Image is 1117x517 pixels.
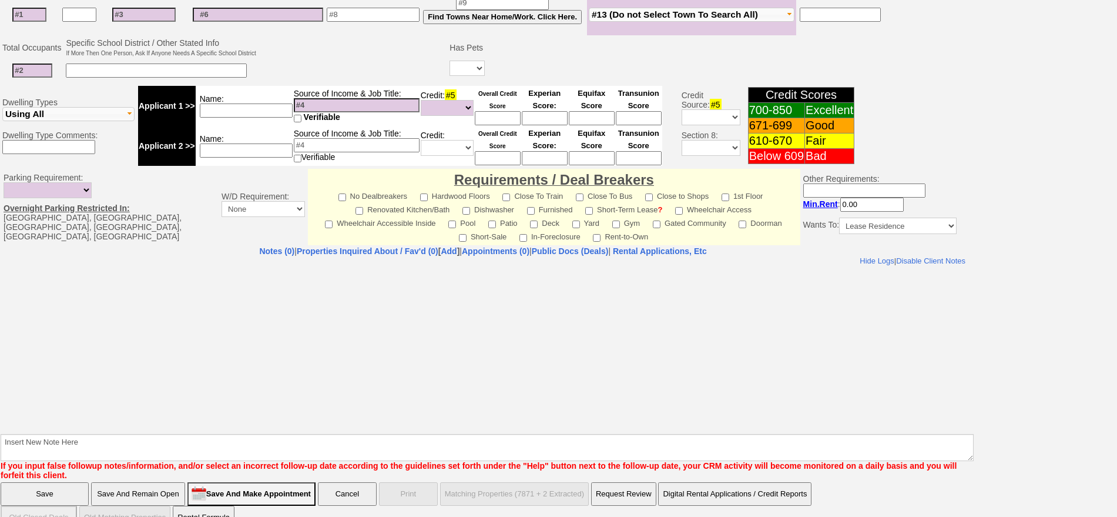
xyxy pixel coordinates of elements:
[895,1,965,9] a: Disable Client Notes
[748,103,804,118] td: 700-850
[527,202,573,215] label: Furnished
[578,129,605,150] font: Equifax Score
[530,215,559,229] label: Deck
[1,434,974,461] textarea: Insert New Note Here
[219,169,308,245] td: W/D Requirement:
[1,36,64,59] td: Total Occupants
[441,246,457,256] a: Add
[710,99,722,111] span: #5
[304,112,340,122] span: Verifiable
[459,234,467,242] input: Short-Sale
[859,1,894,9] a: Hide Logs
[675,202,752,215] label: Wheelchair Access
[820,199,838,209] span: Rent
[748,134,804,149] td: 610-670
[462,202,514,215] label: Dishwasher
[196,86,293,126] td: Name:
[675,207,683,215] input: Wheelchair Access
[338,194,346,201] input: No Dealbreakers
[502,194,510,201] input: Close To Train
[522,151,568,165] input: Ask Customer: Do You Know Your Experian Credit Score
[593,234,601,242] input: Rent-to-Own
[318,482,377,506] button: Cancel
[800,169,960,245] td: Other Requirements:
[528,129,561,150] font: Experian Score:
[325,221,333,228] input: Wheelchair Accessible Inside
[569,151,615,165] input: Ask Customer: Do You Know Your Equifax Credit Score
[805,134,854,149] td: Fair
[572,221,580,228] input: Yard
[338,188,408,202] label: No Dealbreakers
[454,172,654,188] font: Requirements / Deal Breakers
[611,246,707,256] a: Rental Applications, Etc
[612,221,620,228] input: Gym
[739,215,781,229] label: Doorman
[653,221,660,228] input: Gated Community
[294,138,420,152] input: #4
[613,246,707,256] nobr: Rental Applications, Etc
[658,205,662,214] b: ?
[576,188,632,202] label: Close To Bus
[294,98,420,112] input: #4
[478,131,517,149] font: Overall Credit Score
[5,109,44,119] span: Using All
[527,207,535,215] input: Furnished
[423,10,582,24] button: Find Towns Near Home/Work. Click Here.
[1,246,965,256] center: | | | |
[502,188,563,202] label: Close To Train
[327,8,420,22] input: #8
[379,482,438,506] button: Print
[576,194,583,201] input: Close To Bus
[478,91,517,109] font: Overall Credit Score
[445,89,457,101] span: #5
[803,199,904,209] nobr: :
[519,229,581,242] label: In-Foreclosure
[64,36,257,59] td: Specific School District / Other Stated Info
[488,221,496,228] input: Patio
[618,89,659,110] font: Transunion Score
[448,215,475,229] label: Pool
[420,86,474,126] td: Credit:
[325,215,435,229] label: Wheelchair Accessible Inside
[187,482,316,506] input: Save And Make Appointment
[748,118,804,134] td: 671-699
[462,246,529,256] a: Appointments (0)
[138,86,196,126] td: Applicant 1 >>
[1,84,136,168] td: Dwelling Types Dwelling Type Comments:
[193,8,323,22] input: #6
[4,204,130,213] u: Overnight Parking Restricted In:
[420,126,474,166] td: Credit:
[589,8,794,22] button: #13 (Do not Select Town To Search All)
[593,229,648,242] label: Rent-to-Own
[448,36,487,59] td: Has Pets
[519,234,527,242] input: In-Foreclosure
[722,188,763,202] label: 1st Floor
[658,482,811,506] button: Digital Rental Applications / Credit Reports
[293,126,420,166] td: Source of Income & Job Title: Verifiable
[805,118,854,134] td: Good
[459,229,506,242] label: Short-Sale
[591,482,656,506] button: Request Review
[803,199,838,209] b: Min.
[616,111,662,125] input: Ask Customer: Do You Know Your Transunion Credit Score
[522,111,568,125] input: Ask Customer: Do You Know Your Experian Credit Score
[420,188,490,202] label: Hardwood Floors
[748,149,804,164] td: Below 609
[293,86,420,126] td: Source of Income & Job Title:
[12,8,46,22] input: #1
[475,111,521,125] input: Ask Customer: Do You Know Your Overall Credit Score
[645,188,709,202] label: Close to Shops
[616,151,662,165] input: Ask Customer: Do You Know Your Transunion Credit Score
[66,50,256,56] font: If More Then One Person, Ask If Anyone Needs A Specific School District
[645,194,653,201] input: Close to Shops
[297,246,438,256] a: Properties Inquired About / Fav'd (0)
[803,220,957,229] nobr: Wants To:
[138,126,196,166] td: Applicant 2 >>
[440,482,589,506] button: Matching Properties (7871 + 2 Extracted)
[592,9,758,19] span: #13 (Do not Select Town To Search All)
[572,215,600,229] label: Yard
[528,89,561,110] font: Experian Score:
[462,207,470,215] input: Dishwasher
[1,169,219,245] td: Parking Requirement: [GEOGRAPHIC_DATA], [GEOGRAPHIC_DATA], [GEOGRAPHIC_DATA], [GEOGRAPHIC_DATA], ...
[355,207,363,215] input: Renovated Kitchen/Bath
